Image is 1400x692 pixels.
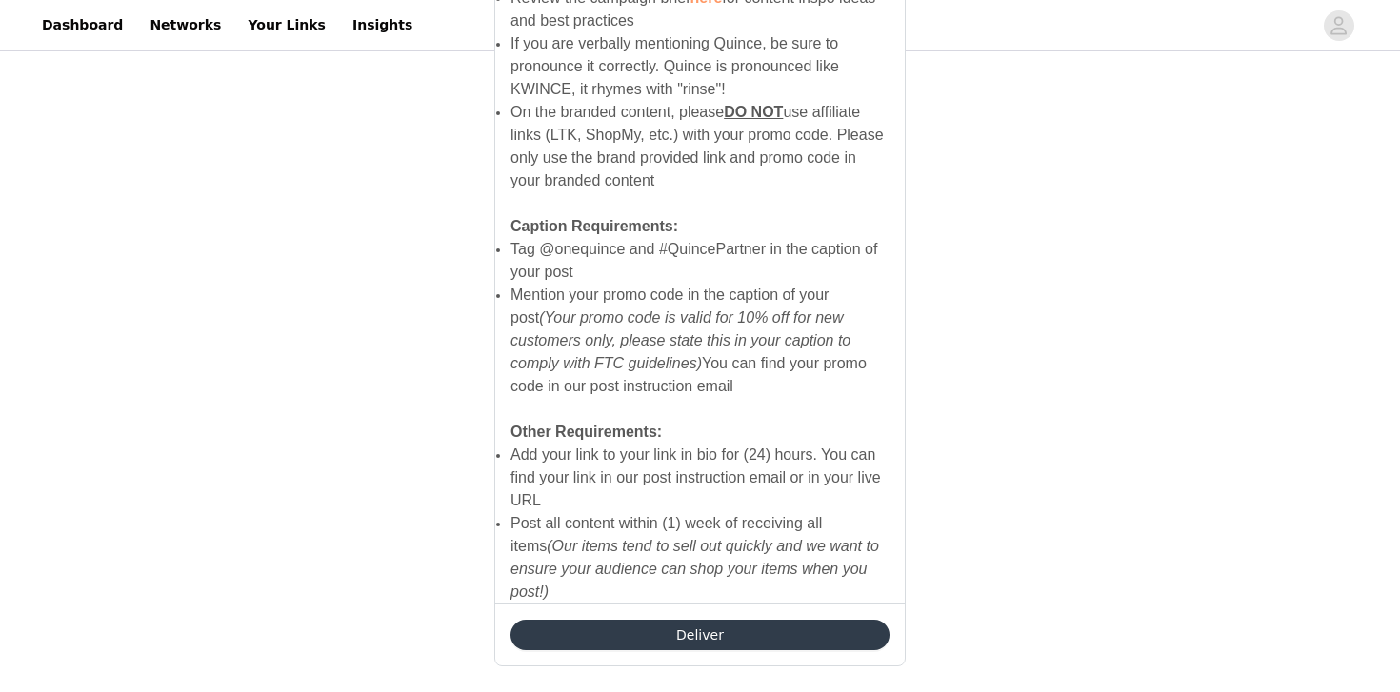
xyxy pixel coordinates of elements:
span: On the branded content, please use affiliate links (LTK, ShopMy, etc.) with your promo code. Plea... [510,104,884,188]
span: Add your link to your link in bio for (24) hours. You can find your link in our post instruction ... [510,446,881,508]
span: Tag @onequince and #QuincePartner in the caption of your post [510,241,877,280]
a: Networks [138,4,232,47]
em: (Our items tend to sell out quickly and we want to ensure your audience can shop your items when ... [510,538,879,600]
em: (Your promo code is valid for 10% off for new customers only, please state this in your caption t... [510,309,850,371]
span: If you are verbally mentioning Quince, be sure to pronounce it correctly. Quince is pronounced li... [510,35,839,97]
a: Dashboard [30,4,134,47]
strong: Caption Requirements: [510,218,678,234]
strong: Other Requirements: [510,424,662,440]
a: Your Links [236,4,337,47]
button: Deliver [510,620,890,650]
span: Mention your promo code in the caption of your post You can find your promo code in our post inst... [510,287,867,394]
div: avatar [1330,10,1348,41]
span: Post all content within (1) week of receiving all items [510,515,879,600]
span: DO NOT [724,104,783,120]
a: Insights [341,4,424,47]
